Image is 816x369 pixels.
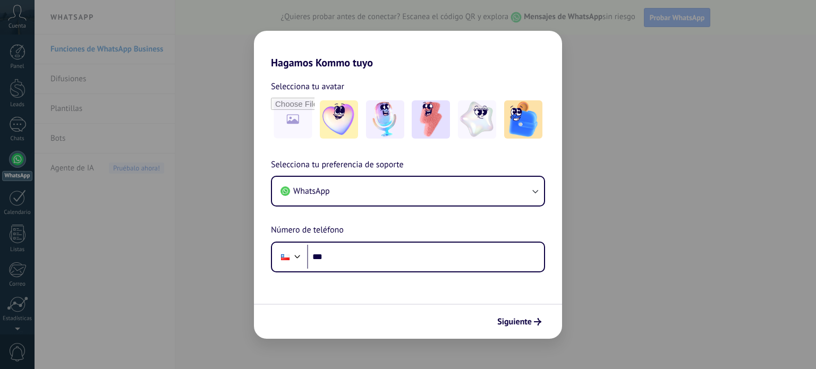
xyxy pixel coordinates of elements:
[271,224,344,237] span: Número de teléfono
[271,80,344,93] span: Selecciona tu avatar
[293,186,330,196] span: WhatsApp
[458,100,496,139] img: -4.jpeg
[497,318,532,325] span: Siguiente
[272,177,544,205] button: WhatsApp
[271,158,404,172] span: Selecciona tu preferencia de soporte
[492,313,546,331] button: Siguiente
[412,100,450,139] img: -3.jpeg
[254,31,562,69] h2: Hagamos Kommo tuyo
[366,100,404,139] img: -2.jpeg
[320,100,358,139] img: -1.jpeg
[275,246,295,268] div: Chile: + 56
[504,100,542,139] img: -5.jpeg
